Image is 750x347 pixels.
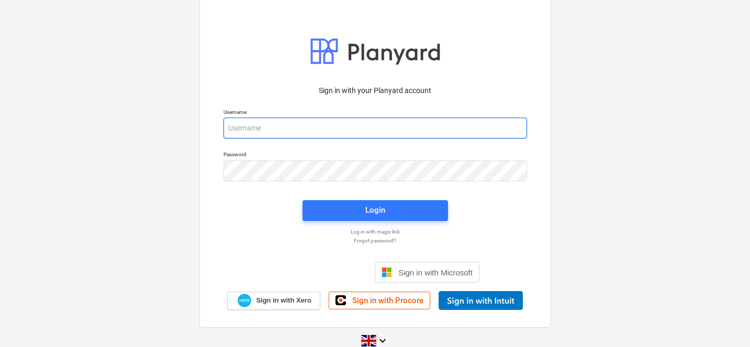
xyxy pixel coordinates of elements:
img: Xero logo [238,294,251,308]
button: Login [303,200,448,221]
iframe: Chat Widget [698,297,750,347]
a: Sign in with Procore [329,292,430,309]
iframe: Sign in with Google Button [265,261,372,284]
i: keyboard_arrow_down [376,334,389,347]
a: Sign in with Xero [227,292,320,310]
span: Sign in with Procore [352,296,423,305]
p: Password [223,151,527,160]
img: Microsoft logo [382,267,392,277]
a: Log in with magic link [218,228,532,235]
span: Sign in with Microsoft [398,268,473,277]
input: Username [223,118,527,138]
span: Sign in with Xero [256,296,311,305]
a: Forgot password? [218,237,532,244]
div: Login [365,203,385,217]
p: Username [223,109,527,118]
p: Sign in with your Planyard account [223,85,527,96]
